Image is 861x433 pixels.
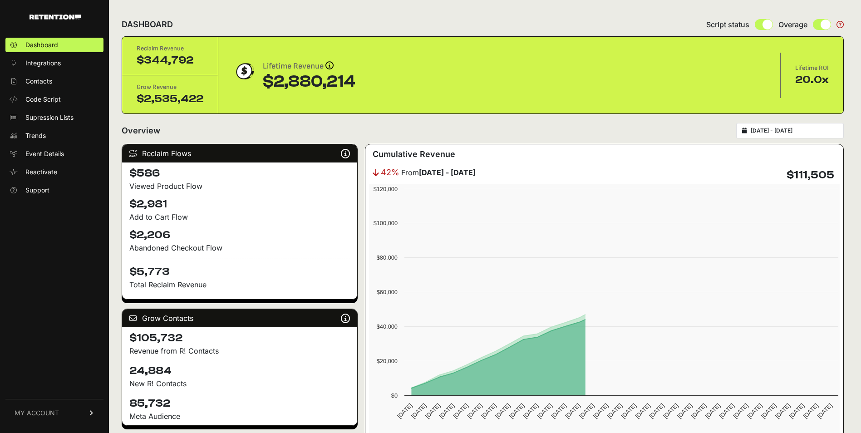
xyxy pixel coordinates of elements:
[5,399,103,427] a: MY ACCOUNT
[564,402,581,420] text: [DATE]
[373,148,455,161] h3: Cumulative Revenue
[802,402,819,420] text: [DATE]
[508,402,526,420] text: [DATE]
[129,396,350,411] h4: 85,732
[419,168,476,177] strong: [DATE] - [DATE]
[718,402,735,420] text: [DATE]
[774,402,792,420] text: [DATE]
[634,402,651,420] text: [DATE]
[5,165,103,179] a: Reactivate
[373,220,397,226] text: $100,000
[25,59,61,68] span: Integrations
[606,402,624,420] text: [DATE]
[129,279,350,290] p: Total Reclaim Revenue
[122,18,173,31] h2: DASHBOARD
[137,83,203,92] div: Grow Revenue
[129,331,350,345] h4: $105,732
[5,110,103,125] a: Supression Lists
[233,60,256,83] img: dollar-coin-05c43ed7efb7bc0c12610022525b4bbbb207c7efeef5aecc26f025e68dcafac9.png
[452,402,469,420] text: [DATE]
[480,402,497,420] text: [DATE]
[376,289,397,295] text: $60,000
[648,402,665,420] text: [DATE]
[25,77,52,86] span: Contacts
[30,15,81,20] img: Retention.com
[25,149,64,158] span: Event Details
[401,167,476,178] span: From
[25,167,57,177] span: Reactivate
[662,402,679,420] text: [DATE]
[373,186,397,192] text: $120,000
[578,402,595,420] text: [DATE]
[122,309,357,327] div: Grow Contacts
[129,242,350,253] div: Abandoned Checkout Flow
[795,64,829,73] div: Lifetime ROI
[746,402,763,420] text: [DATE]
[25,131,46,140] span: Trends
[129,345,350,356] p: Revenue from R! Contacts
[550,402,567,420] text: [DATE]
[263,60,355,73] div: Lifetime Revenue
[816,402,833,420] text: [DATE]
[704,402,721,420] text: [DATE]
[129,166,350,181] h4: $586
[137,92,203,106] div: $2,535,422
[5,92,103,107] a: Code Script
[137,53,203,68] div: $344,792
[25,186,49,195] span: Support
[25,40,58,49] span: Dashboard
[129,411,350,422] div: Meta Audience
[732,402,749,420] text: [DATE]
[129,228,350,242] h4: $2,206
[129,197,350,212] h4: $2,981
[760,402,777,420] text: [DATE]
[787,168,834,182] h4: $111,505
[5,56,103,70] a: Integrations
[5,38,103,52] a: Dashboard
[5,183,103,197] a: Support
[25,113,74,122] span: Supression Lists
[536,402,553,420] text: [DATE]
[376,358,397,364] text: $20,000
[410,402,428,420] text: [DATE]
[778,19,807,30] span: Overage
[438,402,455,420] text: [DATE]
[263,73,355,91] div: $2,880,214
[129,212,350,222] div: Add to Cart Flow
[122,124,160,137] h2: Overview
[676,402,694,420] text: [DATE]
[25,95,61,104] span: Code Script
[122,144,357,162] div: Reclaim Flows
[494,402,512,420] text: [DATE]
[787,402,805,420] text: [DATE]
[522,402,539,420] text: [DATE]
[129,364,350,378] h4: 24,884
[376,254,397,261] text: $80,000
[424,402,442,420] text: [DATE]
[466,402,483,420] text: [DATE]
[690,402,708,420] text: [DATE]
[381,166,399,179] span: 42%
[129,378,350,389] p: New R! Contacts
[137,44,203,53] div: Reclaim Revenue
[396,402,413,420] text: [DATE]
[15,408,59,418] span: MY ACCOUNT
[376,323,397,330] text: $40,000
[5,74,103,89] a: Contacts
[592,402,610,420] text: [DATE]
[129,259,350,279] h4: $5,773
[391,392,397,399] text: $0
[129,181,350,192] div: Viewed Product Flow
[795,73,829,87] div: 20.0x
[706,19,749,30] span: Script status
[620,402,637,420] text: [DATE]
[5,147,103,161] a: Event Details
[5,128,103,143] a: Trends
